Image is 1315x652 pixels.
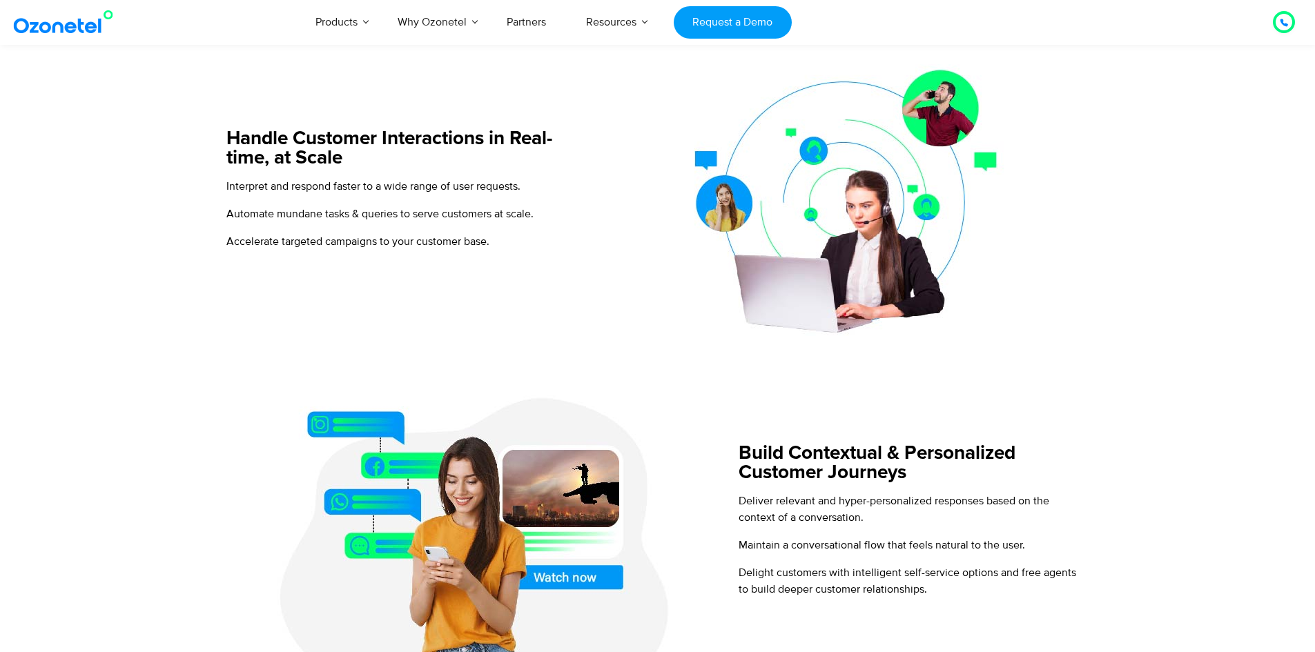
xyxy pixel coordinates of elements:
[739,494,1049,524] span: Deliver relevant and hyper-personalized responses based on the context of a conversation.
[226,129,575,168] h5: Handle Customer Interactions in Real-time, at Scale
[739,538,1025,552] span: Maintain a conversational flow that feels natural to the user.
[739,566,1076,596] span: Delight customers with intelligent self-service options and free agents to build deeper customer ...
[226,207,534,221] span: Automate mundane tasks & queries to serve customers at scale.
[226,179,520,193] span: Interpret and respond faster to a wide range of user requests.
[226,235,489,248] span: Accelerate targeted campaigns to your customer base.
[739,444,1087,482] h5: Build Contextual & Personalized Customer Journeys
[674,6,792,39] a: Request a Demo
